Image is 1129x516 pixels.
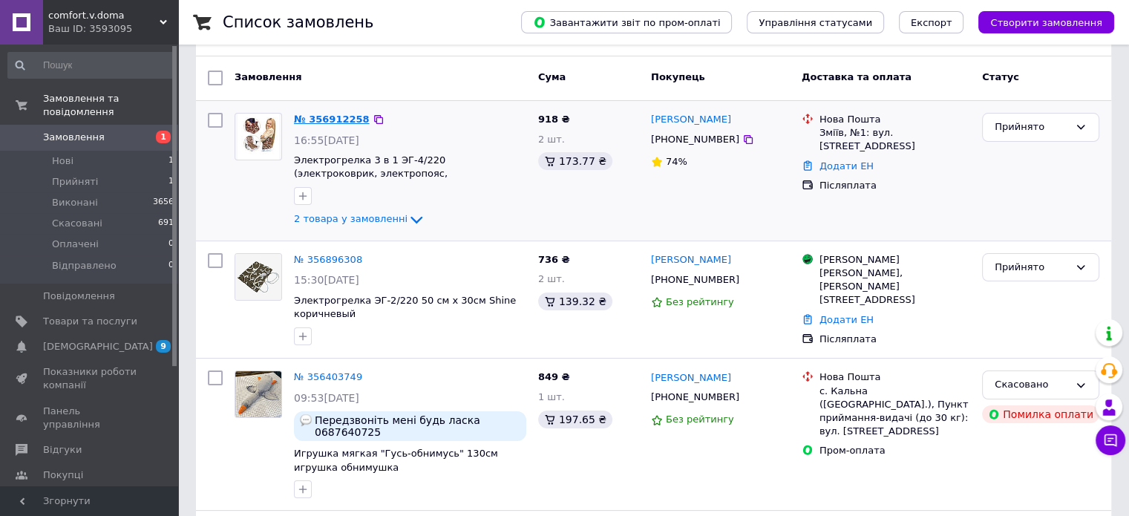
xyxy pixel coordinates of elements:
img: Фото товару [235,371,281,417]
span: Доставка та оплата [802,71,912,82]
div: [PHONE_NUMBER] [648,270,742,290]
img: Фото товару [235,254,281,300]
span: 736 ₴ [538,254,570,265]
span: 3656 [153,196,174,209]
a: № 356896308 [294,254,362,265]
span: Cума [538,71,566,82]
h1: Список замовлень [223,13,373,31]
div: [PERSON_NAME], [PERSON_NAME][STREET_ADDRESS] [819,267,970,307]
span: 1 шт. [538,391,565,402]
span: Показники роботи компанії [43,365,137,392]
a: [PERSON_NAME] [651,371,731,385]
div: 197.65 ₴ [538,411,612,428]
span: Створити замовлення [990,17,1102,28]
span: Без рейтингу [666,414,734,425]
span: Скасовані [52,217,102,230]
div: Скасовано [995,377,1069,393]
button: Завантажити звіт по пром-оплаті [521,11,732,33]
div: Післяплата [819,333,970,346]
span: 2 товара у замовленні [294,214,408,225]
span: 15:30[DATE] [294,274,359,286]
span: comfort.v.doma [48,9,160,22]
span: Експорт [911,17,952,28]
span: Без рейтингу [666,296,734,307]
span: Замовлення [43,131,105,144]
button: Створити замовлення [978,11,1114,33]
a: [PERSON_NAME] [651,253,731,267]
span: Передзвоніть мені будь ласка 0687640725 [315,414,520,438]
span: 0 [168,259,174,272]
span: Покупці [43,468,83,482]
span: Виконані [52,196,98,209]
span: 2 шт. [538,134,565,145]
span: Управління статусами [759,17,872,28]
div: [PHONE_NUMBER] [648,130,742,149]
span: Замовлення та повідомлення [43,92,178,119]
span: [DEMOGRAPHIC_DATA] [43,340,153,353]
span: Нові [52,154,73,168]
a: № 356912258 [294,114,370,125]
a: Фото товару [235,113,282,160]
button: Чат з покупцем [1096,425,1125,455]
div: Пром-оплата [819,444,970,457]
a: Створити замовлення [963,16,1114,27]
div: Прийнято [995,120,1069,135]
a: [PERSON_NAME] [651,113,731,127]
a: Электрогрелка ЭГ-2/220 50 см х 30см Shine коричневый [294,295,516,320]
span: 849 ₴ [538,371,570,382]
div: Зміїв, №1: вул. [STREET_ADDRESS] [819,126,970,153]
span: Прийняті [52,175,98,189]
span: Завантажити звіт по пром-оплаті [533,16,720,29]
div: Нова Пошта [819,370,970,384]
div: с. Кальна ([GEOGRAPHIC_DATA].), Пункт приймання-видачі (до 30 кг): вул. [STREET_ADDRESS] [819,385,970,439]
a: Додати ЕН [819,160,874,172]
div: Нова Пошта [819,113,970,126]
span: 1 [168,154,174,168]
span: Панель управління [43,405,137,431]
span: 9 [156,340,171,353]
input: Пошук [7,52,175,79]
div: Помилка оплати [982,405,1099,423]
span: 2 шт. [538,273,565,284]
span: 16:55[DATE] [294,134,359,146]
span: Відправлено [52,259,117,272]
button: Управління статусами [747,11,884,33]
a: Фото товару [235,253,282,301]
span: Замовлення [235,71,301,82]
span: Оплачені [52,238,99,251]
div: Ваш ID: 3593095 [48,22,178,36]
a: 2 товара у замовленні [294,213,425,224]
button: Експорт [899,11,964,33]
span: 09:53[DATE] [294,392,359,404]
span: 74% [666,156,687,167]
span: Покупець [651,71,705,82]
span: 1 [156,131,171,143]
span: 1 [168,175,174,189]
span: 691 [158,217,174,230]
a: Электрогрелка 3 в 1 ЭГ-4/220 (электроковрик, электропояс, электрогрелка) Shine ЭГ-4/220 80 см кор... [294,154,482,207]
span: Повідомлення [43,290,115,303]
div: Прийнято [995,260,1069,275]
div: 139.32 ₴ [538,293,612,310]
a: Додати ЕН [819,314,874,325]
span: Статус [982,71,1019,82]
span: Відгуки [43,443,82,457]
a: Игрушка мягкая "Гусь-обнимусь" 130см игрушка обнимушка [294,448,498,473]
a: Фото товару [235,370,282,418]
div: 173.77 ₴ [538,152,612,170]
img: Фото товару [238,114,280,160]
span: Товари та послуги [43,315,137,328]
div: [PHONE_NUMBER] [648,388,742,407]
img: :speech_balloon: [300,414,312,426]
a: № 356403749 [294,371,362,382]
span: 0 [168,238,174,251]
div: [PERSON_NAME] [819,253,970,267]
span: 918 ₴ [538,114,570,125]
div: Післяплата [819,179,970,192]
